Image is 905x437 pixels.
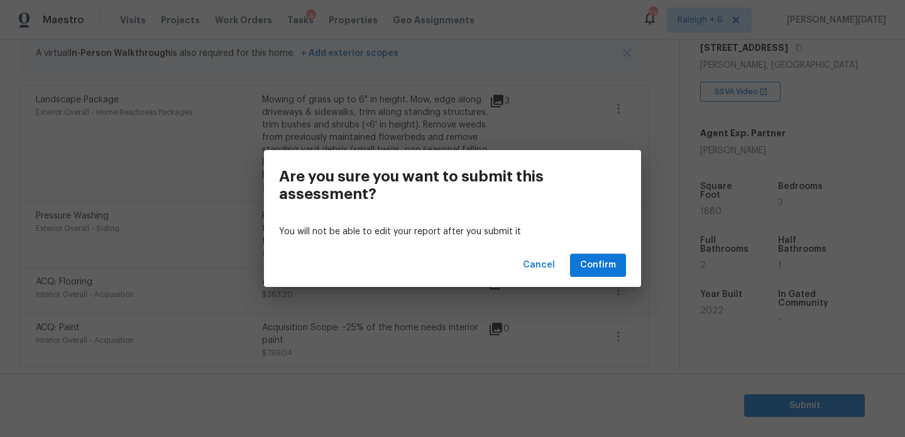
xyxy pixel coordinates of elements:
[523,257,555,273] span: Cancel
[279,225,626,239] p: You will not be able to edit your report after you submit it
[279,168,569,203] h3: Are you sure you want to submit this assessment?
[580,257,616,273] span: Confirm
[518,254,560,277] button: Cancel
[570,254,626,277] button: Confirm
